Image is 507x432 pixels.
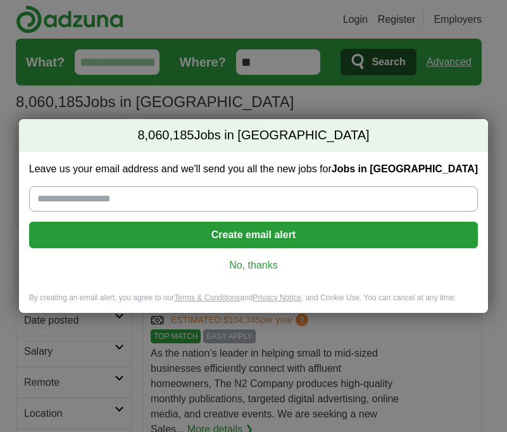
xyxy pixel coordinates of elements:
[29,162,478,176] label: Leave us your email address and we'll send you all the new jobs for
[19,293,488,314] div: By creating an email alert, you agree to our and , and Cookie Use. You can cancel at any time.
[29,222,478,248] button: Create email alert
[137,127,194,144] span: 8,060,185
[253,293,301,302] a: Privacy Notice
[332,163,478,174] strong: Jobs in [GEOGRAPHIC_DATA]
[174,293,240,302] a: Terms & Conditions
[19,119,488,152] h2: Jobs in [GEOGRAPHIC_DATA]
[39,258,468,272] a: No, thanks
